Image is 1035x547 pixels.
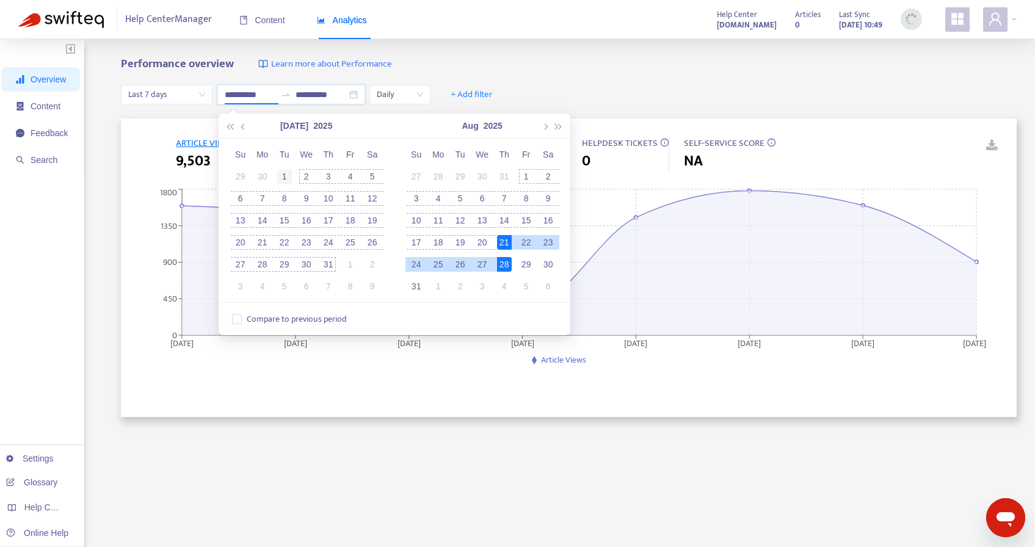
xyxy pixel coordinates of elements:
[537,143,559,165] th: Sa
[318,275,340,297] td: 2025-08-07
[233,279,248,294] div: 3
[255,191,270,206] div: 7
[475,257,490,272] div: 27
[493,143,515,165] th: Th
[365,279,380,294] div: 9
[475,279,490,294] div: 3
[31,155,57,165] span: Search
[176,150,211,172] span: 9,503
[277,235,292,250] div: 22
[471,165,493,187] td: 2025-07-30
[16,129,24,137] span: message
[988,12,1003,26] span: user
[252,253,274,275] td: 2025-07-28
[471,253,493,275] td: 2025-08-27
[239,15,285,25] span: Content
[361,165,383,187] td: 2025-07-05
[541,279,556,294] div: 6
[449,143,471,165] th: Tu
[343,191,358,206] div: 11
[449,231,471,253] td: 2025-08-19
[163,292,177,306] tspan: 450
[31,128,68,138] span: Feedback
[431,279,446,294] div: 1
[230,143,252,165] th: Su
[321,213,336,228] div: 17
[537,165,559,187] td: 2025-08-02
[121,54,234,73] b: Performance overview
[31,74,66,84] span: Overview
[274,253,296,275] td: 2025-07-29
[515,187,537,209] td: 2025-08-08
[274,187,296,209] td: 2025-07-08
[515,231,537,253] td: 2025-08-22
[296,209,318,231] td: 2025-07-16
[176,136,235,151] span: ARTICLE VIEWS
[964,336,987,350] tspan: [DATE]
[449,165,471,187] td: 2025-07-29
[242,313,352,326] span: Compare to previous period
[511,336,534,350] tspan: [DATE]
[16,156,24,164] span: search
[284,336,307,350] tspan: [DATE]
[16,75,24,84] span: signal
[255,235,270,250] div: 21
[170,336,194,350] tspan: [DATE]
[343,257,358,272] div: 1
[321,191,336,206] div: 10
[163,255,177,269] tspan: 900
[340,231,361,253] td: 2025-07-25
[541,213,556,228] div: 16
[427,187,449,209] td: 2025-08-04
[296,275,318,297] td: 2025-08-06
[365,213,380,228] div: 19
[377,85,423,104] span: Daily
[839,8,870,21] span: Last Sync
[296,231,318,253] td: 2025-07-23
[441,85,502,104] button: + Add filter
[519,279,534,294] div: 5
[6,528,68,538] a: Online Help
[427,209,449,231] td: 2025-08-11
[738,336,761,350] tspan: [DATE]
[252,165,274,187] td: 2025-06-30
[274,275,296,297] td: 2025-08-05
[717,8,757,21] span: Help Center
[277,169,292,184] div: 1
[475,169,490,184] div: 30
[340,209,361,231] td: 2025-07-18
[230,275,252,297] td: 2025-08-03
[515,253,537,275] td: 2025-08-29
[409,169,424,184] div: 27
[449,209,471,231] td: 2025-08-12
[582,150,590,172] span: 0
[398,336,421,350] tspan: [DATE]
[365,169,380,184] div: 5
[274,231,296,253] td: 2025-07-22
[453,279,468,294] div: 2
[318,209,340,231] td: 2025-07-17
[497,257,512,272] div: 28
[255,279,270,294] div: 4
[230,165,252,187] td: 2025-06-29
[299,213,314,228] div: 16
[299,191,314,206] div: 9
[299,169,314,184] div: 2
[449,275,471,297] td: 2025-09-02
[431,169,446,184] div: 28
[427,253,449,275] td: 2025-08-25
[625,336,648,350] tspan: [DATE]
[519,169,534,184] div: 1
[405,187,427,209] td: 2025-08-03
[24,502,74,512] span: Help Centers
[233,191,248,206] div: 6
[405,231,427,253] td: 2025-08-17
[239,16,248,24] span: book
[16,102,24,110] span: container
[541,191,556,206] div: 9
[431,191,446,206] div: 4
[405,253,427,275] td: 2025-08-24
[233,213,248,228] div: 13
[258,59,268,69] img: image-link
[515,275,537,297] td: 2025-09-05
